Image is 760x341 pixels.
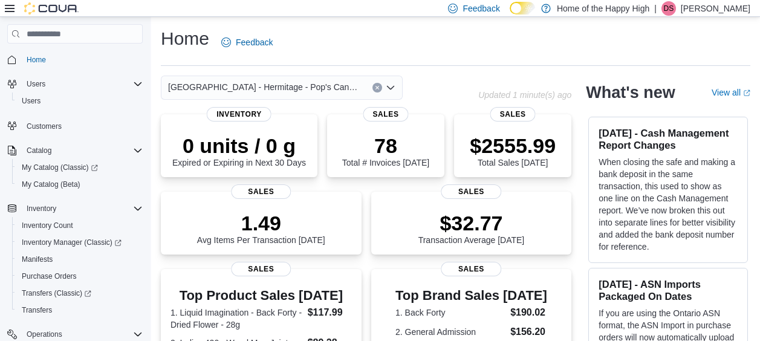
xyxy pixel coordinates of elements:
[22,201,61,216] button: Inventory
[22,53,51,67] a: Home
[22,238,122,247] span: Inventory Manager (Classic)
[17,252,57,267] a: Manifests
[17,269,143,284] span: Purchase Orders
[441,262,501,276] span: Sales
[17,286,96,300] a: Transfers (Classic)
[22,180,80,189] span: My Catalog (Beta)
[510,305,547,320] dd: $190.02
[418,211,525,235] p: $32.77
[24,2,79,15] img: Cova
[395,288,547,303] h3: Top Brand Sales [DATE]
[22,305,52,315] span: Transfers
[17,160,143,175] span: My Catalog (Classic)
[12,93,148,109] button: Users
[342,134,429,158] p: 78
[22,77,143,91] span: Users
[599,156,738,253] p: When closing the safe and making a bank deposit in the same transaction, this used to show as one...
[197,211,325,245] div: Avg Items Per Transaction [DATE]
[395,326,505,338] dt: 2. General Admission
[661,1,676,16] div: Daniel Stone
[2,117,148,134] button: Customers
[490,107,536,122] span: Sales
[161,27,209,51] h1: Home
[395,307,505,319] dt: 1. Back Forty
[17,94,45,108] a: Users
[17,218,78,233] a: Inventory Count
[27,79,45,89] span: Users
[172,134,306,167] div: Expired or Expiring in Next 30 Days
[22,271,77,281] span: Purchase Orders
[342,134,429,167] div: Total # Invoices [DATE]
[231,262,291,276] span: Sales
[27,122,62,131] span: Customers
[17,252,143,267] span: Manifests
[22,221,73,230] span: Inventory Count
[17,286,143,300] span: Transfers (Classic)
[654,1,657,16] p: |
[22,255,53,264] span: Manifests
[372,83,382,93] button: Clear input
[172,134,306,158] p: 0 units / 0 g
[478,90,571,100] p: Updated 1 minute(s) ago
[2,51,148,68] button: Home
[22,201,143,216] span: Inventory
[197,211,325,235] p: 1.49
[712,88,750,97] a: View allExternal link
[17,235,126,250] a: Inventory Manager (Classic)
[171,307,303,331] dt: 1. Liquid Imagination - Back Forty - Dried Flower - 28g
[664,1,674,16] span: DS
[386,83,395,93] button: Open list of options
[22,163,98,172] span: My Catalog (Classic)
[27,146,51,155] span: Catalog
[470,134,556,158] p: $2555.99
[216,30,278,54] a: Feedback
[308,305,352,320] dd: $117.99
[22,143,143,158] span: Catalog
[12,251,148,268] button: Manifests
[22,77,50,91] button: Users
[463,2,499,15] span: Feedback
[12,234,148,251] a: Inventory Manager (Classic)
[17,269,82,284] a: Purchase Orders
[22,118,143,133] span: Customers
[17,160,103,175] a: My Catalog (Classic)
[12,302,148,319] button: Transfers
[22,52,143,67] span: Home
[17,235,143,250] span: Inventory Manager (Classic)
[22,288,91,298] span: Transfers (Classic)
[510,325,547,339] dd: $156.20
[207,107,271,122] span: Inventory
[363,107,409,122] span: Sales
[743,89,750,97] svg: External link
[17,303,57,317] a: Transfers
[470,134,556,167] div: Total Sales [DATE]
[168,80,360,94] span: [GEOGRAPHIC_DATA] - Hermitage - Pop's Cannabis
[27,55,46,65] span: Home
[2,76,148,93] button: Users
[171,288,352,303] h3: Top Product Sales [DATE]
[586,83,675,102] h2: What's new
[17,303,143,317] span: Transfers
[441,184,501,199] span: Sales
[27,330,62,339] span: Operations
[557,1,649,16] p: Home of the Happy High
[510,2,535,15] input: Dark Mode
[599,278,738,302] h3: [DATE] - ASN Imports Packaged On Dates
[681,1,750,16] p: [PERSON_NAME]
[22,119,67,134] a: Customers
[2,200,148,217] button: Inventory
[12,217,148,234] button: Inventory Count
[22,143,56,158] button: Catalog
[17,177,143,192] span: My Catalog (Beta)
[12,285,148,302] a: Transfers (Classic)
[12,268,148,285] button: Purchase Orders
[12,176,148,193] button: My Catalog (Beta)
[17,94,143,108] span: Users
[231,184,291,199] span: Sales
[2,142,148,159] button: Catalog
[22,96,41,106] span: Users
[17,177,85,192] a: My Catalog (Beta)
[17,218,143,233] span: Inventory Count
[418,211,525,245] div: Transaction Average [DATE]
